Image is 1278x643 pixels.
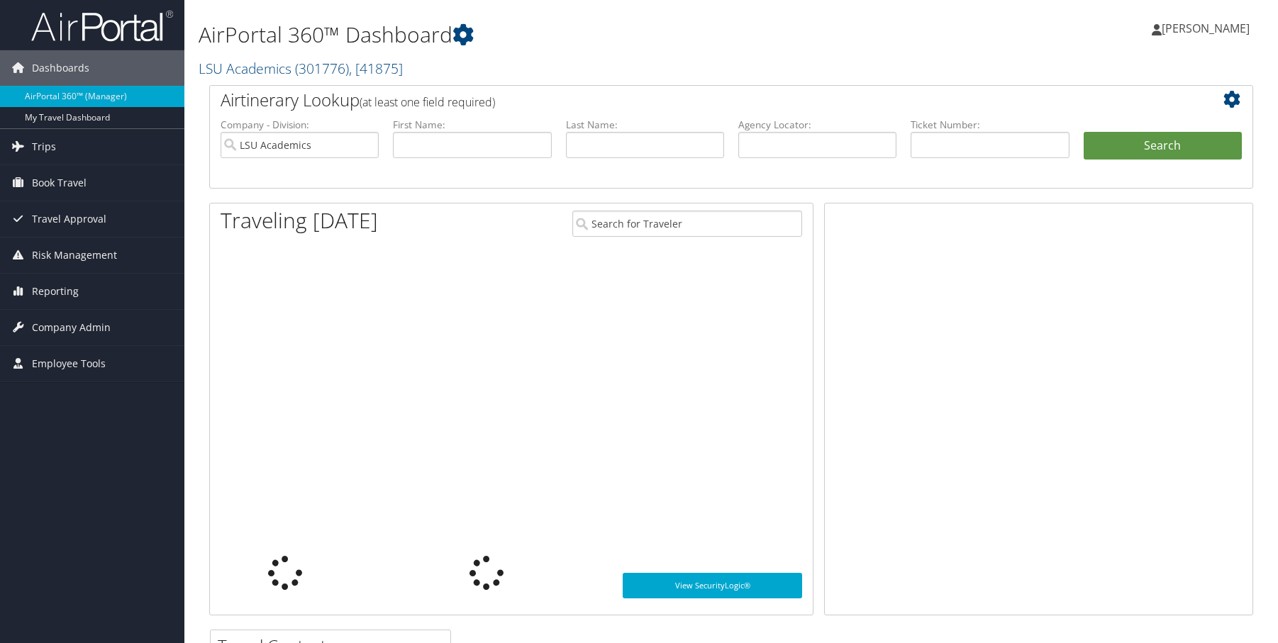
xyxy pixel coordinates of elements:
label: Ticket Number: [911,118,1069,132]
span: Book Travel [32,165,87,201]
label: Agency Locator: [738,118,896,132]
label: Last Name: [566,118,724,132]
span: , [ 41875 ] [349,59,403,78]
span: (at least one field required) [360,94,495,110]
span: Employee Tools [32,346,106,381]
span: Travel Approval [32,201,106,237]
a: View SecurityLogic® [623,573,802,598]
h1: AirPortal 360™ Dashboard [199,20,909,50]
span: [PERSON_NAME] [1162,21,1250,36]
span: Trips [32,129,56,164]
span: Reporting [32,274,79,309]
img: airportal-logo.png [31,9,173,43]
input: Search for Traveler [572,211,802,237]
h2: Airtinerary Lookup [221,88,1155,112]
label: Company - Division: [221,118,379,132]
a: LSU Academics [199,59,403,78]
span: Risk Management [32,237,117,273]
button: Search [1084,132,1242,160]
a: [PERSON_NAME] [1152,7,1264,50]
h1: Traveling [DATE] [221,206,378,235]
label: First Name: [393,118,551,132]
span: Company Admin [32,310,111,345]
span: Dashboards [32,50,89,86]
span: ( 301776 ) [295,59,349,78]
